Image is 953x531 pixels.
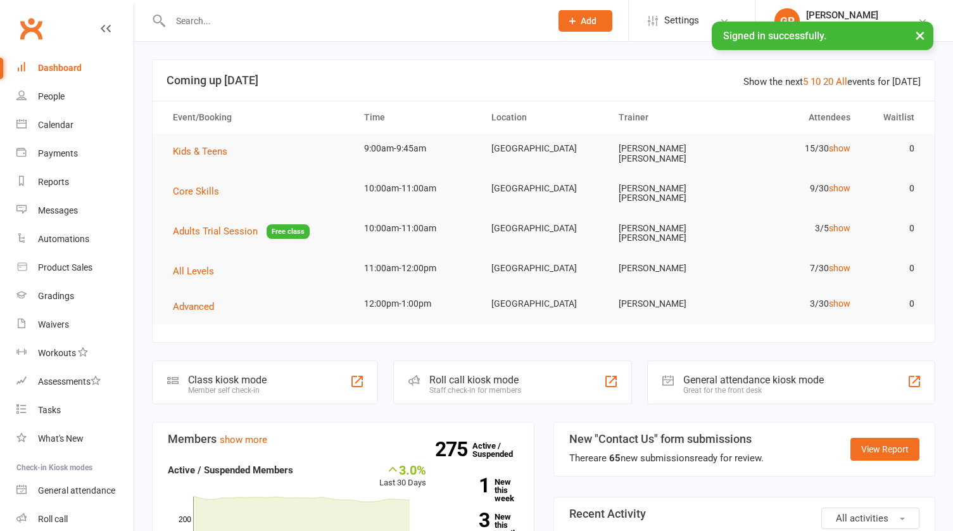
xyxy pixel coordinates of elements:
[472,432,528,468] a: 275Active / Suspended
[353,214,480,243] td: 10:00am-11:00am
[836,513,888,524] span: All activities
[16,225,134,253] a: Automations
[38,376,101,387] div: Assessments
[16,253,134,282] a: Product Sales
[829,143,850,153] a: show
[806,21,918,32] div: Krav Maga Defence Institute
[16,396,134,425] a: Tasks
[607,253,735,283] td: [PERSON_NAME]
[569,451,764,466] div: There are new submissions ready for review.
[220,434,267,445] a: show more
[16,477,134,505] a: General attendance kiosk mode
[862,134,926,163] td: 0
[480,101,607,134] th: Location
[803,76,808,87] a: 5
[480,174,607,203] td: [GEOGRAPHIC_DATA]
[683,386,824,395] div: Great for the front desk
[38,262,92,272] div: Product Sales
[168,433,519,445] h3: Members
[723,30,826,42] span: Signed in successfully.
[480,134,607,163] td: [GEOGRAPHIC_DATA]
[16,310,134,339] a: Waivers
[173,264,223,279] button: All Levels
[353,101,480,134] th: Time
[16,139,134,168] a: Payments
[353,289,480,319] td: 12:00pm-1:00pm
[569,433,764,445] h3: New "Contact Us" form submissions
[862,174,926,203] td: 0
[16,111,134,139] a: Calendar
[607,289,735,319] td: [PERSON_NAME]
[735,253,862,283] td: 7/30
[379,463,426,490] div: Last 30 Days
[38,205,78,215] div: Messages
[806,10,918,21] div: [PERSON_NAME]
[16,54,134,82] a: Dashboard
[735,289,862,319] td: 3/30
[188,386,267,395] div: Member self check-in
[743,74,921,89] div: Show the next events for [DATE]
[38,120,73,130] div: Calendar
[480,253,607,283] td: [GEOGRAPHIC_DATA]
[173,146,227,157] span: Kids & Teens
[607,214,735,253] td: [PERSON_NAME] [PERSON_NAME]
[862,289,926,319] td: 0
[38,177,69,187] div: Reports
[173,186,219,197] span: Core Skills
[38,319,69,329] div: Waivers
[445,478,519,502] a: 1New this week
[188,374,267,386] div: Class kiosk mode
[38,291,74,301] div: Gradings
[862,253,926,283] td: 0
[664,6,699,35] span: Settings
[829,223,850,233] a: show
[38,234,89,244] div: Automations
[811,76,821,87] a: 10
[173,301,214,312] span: Advanced
[267,224,310,239] span: Free class
[909,22,931,49] button: ×
[38,91,65,101] div: People
[429,374,521,386] div: Roll call kiosk mode
[480,214,607,243] td: [GEOGRAPHIC_DATA]
[16,82,134,111] a: People
[16,196,134,225] a: Messages
[581,16,596,26] span: Add
[167,12,542,30] input: Search...
[38,148,78,158] div: Payments
[607,134,735,174] td: [PERSON_NAME] [PERSON_NAME]
[173,226,258,237] span: Adults Trial Session
[836,76,847,87] a: All
[829,183,850,193] a: show
[774,8,800,34] div: GP
[609,452,621,464] strong: 65
[168,464,293,476] strong: Active / Suspended Members
[353,174,480,203] td: 10:00am-11:00am
[161,101,353,134] th: Event/Booking
[173,224,310,240] button: Adults Trial SessionFree class
[607,174,735,214] td: [PERSON_NAME] [PERSON_NAME]
[683,374,824,386] div: General attendance kiosk mode
[353,253,480,283] td: 11:00am-12:00pm
[829,263,850,273] a: show
[379,463,426,477] div: 3.0%
[38,63,82,73] div: Dashboard
[167,74,921,87] h3: Coming up [DATE]
[353,134,480,163] td: 9:00am-9:45am
[16,168,134,196] a: Reports
[829,298,850,309] a: show
[862,101,926,134] th: Waitlist
[735,134,862,163] td: 15/30
[38,348,76,358] div: Workouts
[480,289,607,319] td: [GEOGRAPHIC_DATA]
[38,405,61,415] div: Tasks
[435,440,472,459] strong: 275
[735,101,862,134] th: Attendees
[173,184,228,199] button: Core Skills
[16,282,134,310] a: Gradings
[821,508,919,529] button: All activities
[445,511,489,530] strong: 3
[38,485,115,496] div: General attendance
[607,101,735,134] th: Trainer
[569,508,920,520] h3: Recent Activity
